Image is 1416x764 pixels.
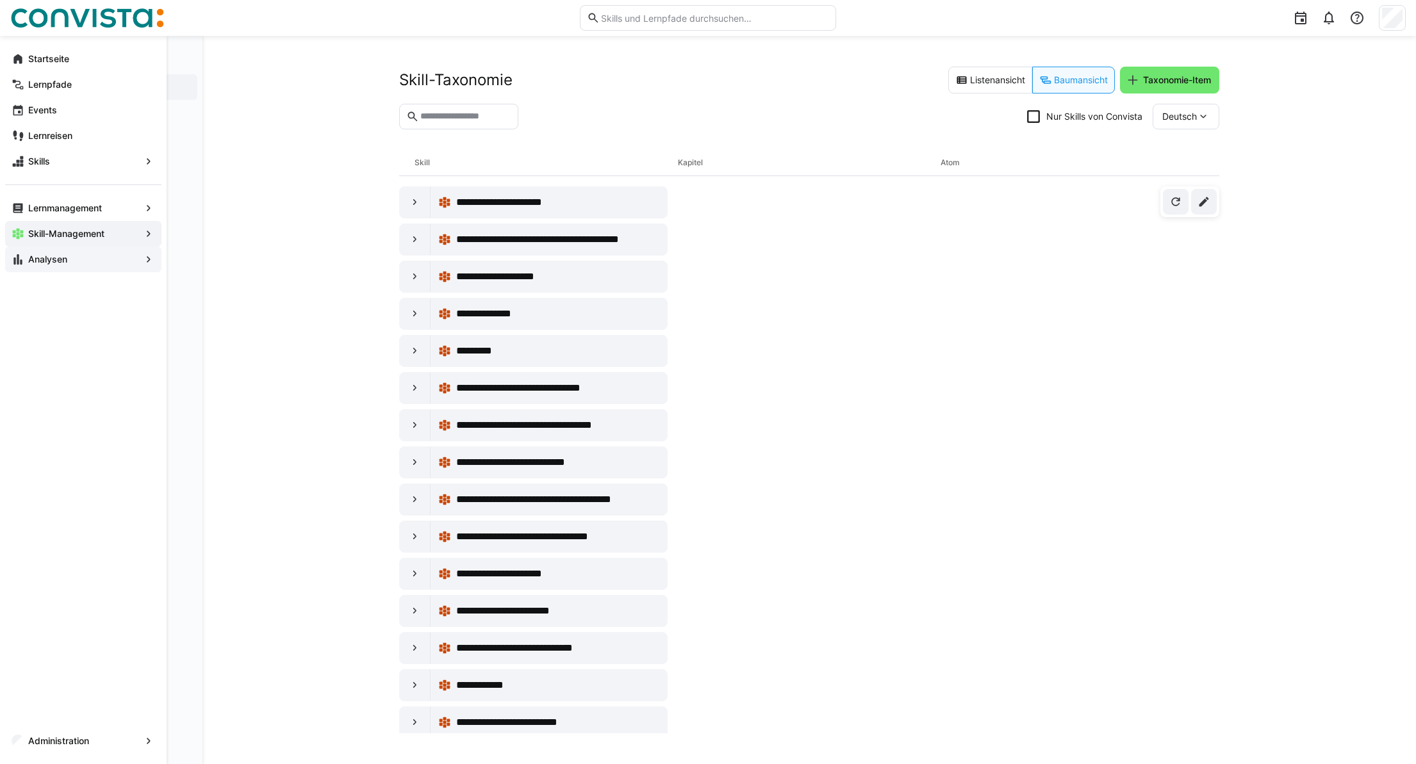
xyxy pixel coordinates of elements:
[399,70,513,90] h2: Skill-Taxonomie
[1120,67,1219,93] button: Taxonomie-Item
[678,150,941,175] div: Kapitel
[415,150,678,175] div: Skill
[1027,110,1142,123] eds-checkbox: Nur Skills von Convista
[1032,67,1115,93] eds-button-option: Baumansicht
[948,67,1032,93] eds-button-option: Listenansicht
[1162,110,1197,123] span: Deutsch
[600,12,829,24] input: Skills und Lernpfade durchsuchen…
[1141,74,1213,86] span: Taxonomie-Item
[941,150,1204,175] div: Atom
